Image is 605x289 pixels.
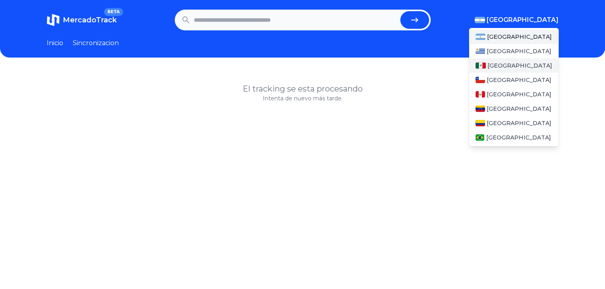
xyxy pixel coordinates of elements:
img: Colombia [475,120,485,126]
span: [GEOGRAPHIC_DATA] [487,62,552,70]
a: Venezuela[GEOGRAPHIC_DATA] [469,102,559,116]
span: [GEOGRAPHIC_DATA] [487,119,551,127]
span: [GEOGRAPHIC_DATA] [487,105,551,113]
img: Uruguay [475,48,485,54]
img: Peru [475,91,485,98]
span: [GEOGRAPHIC_DATA] [487,15,559,25]
a: Sincronizacion [73,38,119,48]
img: Argentina [475,34,486,40]
img: MercadoTrack [47,14,60,26]
a: Argentina[GEOGRAPHIC_DATA] [469,30,559,44]
a: MercadoTrackBETA [47,14,117,26]
p: Intenta de nuevo más tarde. [47,94,559,102]
h1: El tracking se esta procesando [47,83,559,94]
img: Venezuela [475,106,485,112]
a: Inicio [47,38,63,48]
a: Mexico[GEOGRAPHIC_DATA] [469,58,559,73]
span: [GEOGRAPHIC_DATA] [487,47,551,55]
span: [GEOGRAPHIC_DATA] [487,76,551,84]
span: BETA [104,8,123,16]
a: Colombia[GEOGRAPHIC_DATA] [469,116,559,130]
img: Brasil [475,134,485,141]
span: [GEOGRAPHIC_DATA] [487,90,551,98]
span: [GEOGRAPHIC_DATA] [486,134,551,142]
span: [GEOGRAPHIC_DATA] [487,33,552,41]
img: Mexico [475,62,486,69]
img: Chile [475,77,485,83]
a: Brasil[GEOGRAPHIC_DATA] [469,130,559,145]
img: Argentina [475,17,485,23]
a: Peru[GEOGRAPHIC_DATA] [469,87,559,102]
span: MercadoTrack [63,16,117,24]
a: Uruguay[GEOGRAPHIC_DATA] [469,44,559,58]
button: [GEOGRAPHIC_DATA] [475,15,559,25]
a: Chile[GEOGRAPHIC_DATA] [469,73,559,87]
